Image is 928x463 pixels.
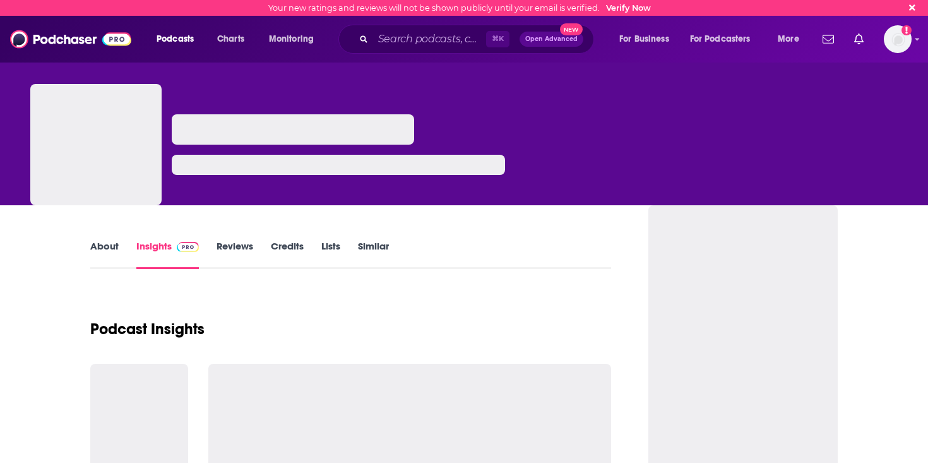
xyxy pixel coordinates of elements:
button: open menu [682,29,769,49]
a: Show notifications dropdown [849,28,869,50]
button: open menu [769,29,815,49]
h1: Podcast Insights [90,320,205,339]
span: Logged in as charlottestone [884,25,912,53]
a: Reviews [217,240,253,269]
span: Monitoring [269,30,314,48]
svg: Email not verified [901,25,912,35]
span: ⌘ K [486,31,509,47]
a: Charts [209,29,252,49]
span: New [560,23,583,35]
input: Search podcasts, credits, & more... [373,29,486,49]
img: User Profile [884,25,912,53]
div: Search podcasts, credits, & more... [350,25,606,54]
span: For Podcasters [690,30,751,48]
button: open menu [260,29,330,49]
button: open menu [148,29,210,49]
a: About [90,240,119,269]
span: More [778,30,799,48]
button: open menu [610,29,685,49]
span: For Business [619,30,669,48]
a: Similar [358,240,389,269]
img: Podchaser Pro [177,242,199,252]
a: InsightsPodchaser Pro [136,240,199,269]
img: Podchaser - Follow, Share and Rate Podcasts [10,27,131,51]
span: Podcasts [157,30,194,48]
span: Charts [217,30,244,48]
span: Open Advanced [525,36,578,42]
a: Credits [271,240,304,269]
a: Verify Now [606,3,651,13]
button: Open AdvancedNew [520,32,583,47]
button: Show profile menu [884,25,912,53]
div: Your new ratings and reviews will not be shown publicly until your email is verified. [268,3,651,13]
a: Show notifications dropdown [818,28,839,50]
a: Lists [321,240,340,269]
